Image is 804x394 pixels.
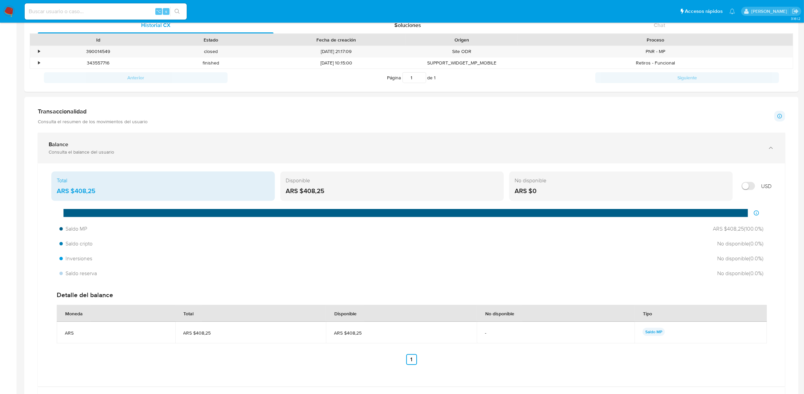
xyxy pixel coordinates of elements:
[685,8,723,15] span: Accesos rápidos
[406,46,518,57] div: Site ODR
[141,21,171,29] span: Historial CX
[42,46,154,57] div: 390014549
[394,21,421,29] span: Soluciones
[47,36,150,43] div: Id
[154,46,267,57] div: closed
[156,8,161,15] span: ⌥
[165,8,167,15] span: s
[38,48,40,55] div: •
[654,21,665,29] span: Chat
[518,57,793,69] div: Retiros - Funcional
[25,7,187,16] input: Buscar usuario o caso...
[170,7,184,16] button: search-icon
[38,60,40,66] div: •
[410,36,513,43] div: Origen
[42,57,154,69] div: 343557716
[44,72,228,83] button: Anterior
[272,36,401,43] div: Fecha de creación
[523,36,788,43] div: Proceso
[595,72,779,83] button: Siguiente
[154,57,267,69] div: finished
[434,74,436,81] span: 1
[387,72,436,83] span: Página de
[792,8,799,15] a: Salir
[406,57,518,69] div: SUPPORT_WIDGET_MP_MOBILE
[751,8,789,15] p: jessica.fukman@mercadolibre.com
[518,46,793,57] div: PNR - MP
[729,8,735,14] a: Notificaciones
[159,36,262,43] div: Estado
[267,57,406,69] div: [DATE] 10:15:00
[267,46,406,57] div: [DATE] 21:17:09
[791,16,801,21] span: 3.161.2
